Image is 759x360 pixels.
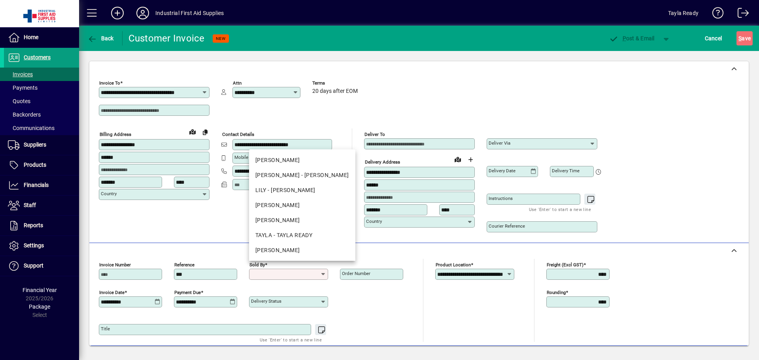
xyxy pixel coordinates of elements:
[85,31,116,45] button: Back
[24,242,44,249] span: Settings
[342,271,370,276] mat-label: Order number
[8,125,55,131] span: Communications
[99,80,120,86] mat-label: Invoice To
[8,111,41,118] span: Backorders
[87,35,114,41] span: Back
[249,213,355,228] mat-option: ROSS - ROSS SEXTONE
[216,36,226,41] span: NEW
[24,262,43,269] span: Support
[249,168,355,183] mat-option: FIONA - FIONA MCEWEN
[529,205,591,214] mat-hint: Use 'Enter' to start a new line
[249,228,355,243] mat-option: TAYLA - TAYLA READY
[99,262,131,268] mat-label: Invoice number
[8,71,33,77] span: Invoices
[4,236,79,256] a: Settings
[249,183,355,198] mat-option: LILY - LILY SEXTONE
[436,262,471,268] mat-label: Product location
[24,202,36,208] span: Staff
[79,31,123,45] app-page-header-button: Back
[249,153,355,168] mat-option: BECKY - BECKY TUNG
[24,222,43,228] span: Reports
[101,191,117,196] mat-label: Country
[199,126,211,138] button: Copy to Delivery address
[255,171,349,179] div: [PERSON_NAME] - [PERSON_NAME]
[24,182,49,188] span: Financials
[623,35,626,41] span: P
[4,196,79,215] a: Staff
[4,256,79,276] a: Support
[29,303,50,310] span: Package
[552,168,580,173] mat-label: Delivery time
[605,31,659,45] button: Post & Email
[233,80,242,86] mat-label: Attn
[738,35,742,41] span: S
[255,156,349,164] div: [PERSON_NAME]
[464,153,477,166] button: Choose address
[4,175,79,195] a: Financials
[255,216,349,224] div: [PERSON_NAME]
[312,88,358,94] span: 20 days after EOM
[255,246,349,254] div: [PERSON_NAME]
[234,155,248,160] mat-label: Mobile
[23,287,57,293] span: Financial Year
[249,198,355,213] mat-option: ROB - ROBERT KAUIE
[251,298,281,304] mat-label: Delivery status
[4,216,79,236] a: Reports
[4,108,79,121] a: Backorders
[8,98,30,104] span: Quotes
[547,290,566,295] mat-label: Rounding
[101,326,110,332] mat-label: Title
[249,243,355,258] mat-option: TRUDY - TRUDY DARCY
[547,262,583,268] mat-label: Freight (excl GST)
[4,121,79,135] a: Communications
[105,6,130,20] button: Add
[155,7,224,19] div: Industrial First Aid Supplies
[489,196,513,201] mat-label: Instructions
[366,219,382,224] mat-label: Country
[736,31,753,45] button: Save
[24,54,51,60] span: Customers
[255,231,349,239] div: TAYLA - TAYLA READY
[130,6,155,20] button: Profile
[255,201,349,209] div: [PERSON_NAME]
[451,153,464,166] a: View on map
[732,2,749,27] a: Logout
[4,94,79,108] a: Quotes
[128,32,205,45] div: Customer Invoice
[174,290,201,295] mat-label: Payment due
[174,262,194,268] mat-label: Reference
[705,32,722,45] span: Cancel
[364,132,385,137] mat-label: Deliver To
[4,68,79,81] a: Invoices
[706,2,724,27] a: Knowledge Base
[489,168,515,173] mat-label: Delivery date
[24,34,38,40] span: Home
[489,140,510,146] mat-label: Deliver via
[24,162,46,168] span: Products
[738,32,751,45] span: ave
[99,290,125,295] mat-label: Invoice date
[24,141,46,148] span: Suppliers
[4,155,79,175] a: Products
[255,186,349,194] div: LILY - [PERSON_NAME]
[4,28,79,47] a: Home
[186,125,199,138] a: View on map
[312,81,360,86] span: Terms
[703,31,724,45] button: Cancel
[8,85,38,91] span: Payments
[489,223,525,229] mat-label: Courier Reference
[4,81,79,94] a: Payments
[260,335,322,344] mat-hint: Use 'Enter' to start a new line
[249,262,265,268] mat-label: Sold by
[4,135,79,155] a: Suppliers
[609,35,655,41] span: ost & Email
[668,7,699,19] div: Tayla Ready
